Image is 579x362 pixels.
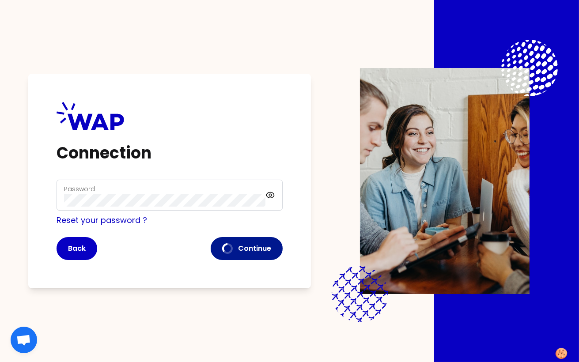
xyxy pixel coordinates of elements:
[57,215,147,226] a: Reset your password ?
[57,144,283,162] h1: Connection
[360,68,530,294] img: Description
[211,237,283,260] button: Continue
[64,185,95,193] label: Password
[57,237,97,260] button: Back
[11,327,37,353] div: Ouvrir le chat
